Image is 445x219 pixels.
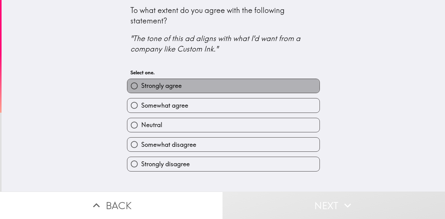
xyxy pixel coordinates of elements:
span: Strongly disagree [141,160,190,168]
h6: Select one. [130,69,316,76]
span: Strongly agree [141,81,182,90]
button: Strongly agree [127,79,320,93]
button: Somewhat agree [127,98,320,112]
button: Strongly disagree [127,157,320,171]
i: "The tone of this ad aligns with what I'd want from a company like Custom Ink." [130,34,302,53]
span: Somewhat disagree [141,140,196,149]
span: Somewhat agree [141,101,188,110]
button: Somewhat disagree [127,138,320,151]
button: Neutral [127,118,320,132]
div: To what extent do you agree with the following statement? [130,5,316,54]
span: Neutral [141,121,162,129]
button: Next [222,192,445,219]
